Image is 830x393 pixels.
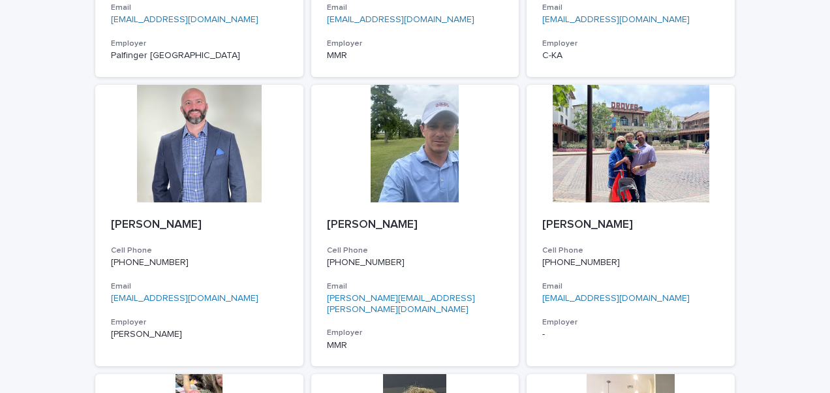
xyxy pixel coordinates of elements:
[542,245,719,256] h3: Cell Phone
[327,281,504,292] h3: Email
[111,245,288,256] h3: Cell Phone
[111,317,288,328] h3: Employer
[327,50,504,61] p: MMR
[327,294,475,314] a: [PERSON_NAME][EMAIL_ADDRESS][PERSON_NAME][DOMAIN_NAME]
[111,294,258,303] a: [EMAIL_ADDRESS][DOMAIN_NAME]
[327,328,504,338] h3: Employer
[111,329,288,340] p: [PERSON_NAME]
[111,3,288,13] h3: Email
[542,39,719,49] h3: Employer
[311,85,519,366] a: [PERSON_NAME]Cell Phone[PHONE_NUMBER]Email[PERSON_NAME][EMAIL_ADDRESS][PERSON_NAME][DOMAIN_NAME]E...
[542,329,719,340] p: -
[111,50,288,61] p: Palfinger [GEOGRAPHIC_DATA]
[111,15,258,24] a: [EMAIL_ADDRESS][DOMAIN_NAME]
[527,85,735,366] a: [PERSON_NAME]Cell Phone[PHONE_NUMBER]Email[EMAIL_ADDRESS][DOMAIN_NAME]Employer-
[542,50,719,61] p: C-KA
[327,340,504,351] p: MMR
[111,39,288,49] h3: Employer
[542,258,620,267] a: [PHONE_NUMBER]
[111,281,288,292] h3: Email
[542,15,690,24] a: [EMAIL_ADDRESS][DOMAIN_NAME]
[327,15,474,24] a: [EMAIL_ADDRESS][DOMAIN_NAME]
[327,218,504,232] p: [PERSON_NAME]
[542,294,690,303] a: [EMAIL_ADDRESS][DOMAIN_NAME]
[95,85,303,366] a: [PERSON_NAME]Cell Phone[PHONE_NUMBER]Email[EMAIL_ADDRESS][DOMAIN_NAME]Employer[PERSON_NAME]
[327,245,504,256] h3: Cell Phone
[327,258,405,267] a: [PHONE_NUMBER]
[327,3,504,13] h3: Email
[542,218,719,232] p: [PERSON_NAME]
[111,218,288,232] p: [PERSON_NAME]
[542,281,719,292] h3: Email
[111,258,189,267] a: [PHONE_NUMBER]
[327,39,504,49] h3: Employer
[542,3,719,13] h3: Email
[542,317,719,328] h3: Employer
